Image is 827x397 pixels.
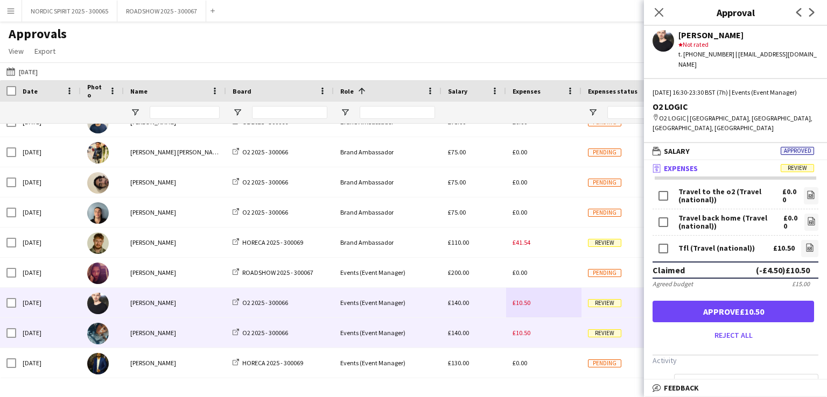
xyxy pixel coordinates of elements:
[87,142,109,164] img: Ashish kumar Panuganti
[87,232,109,254] img: Adam Croft
[448,178,466,186] span: £75.00
[233,299,288,307] a: O2 2025 - 300066
[664,164,698,173] span: Expenses
[124,348,226,378] div: [PERSON_NAME]
[678,244,755,252] div: Tfl (Travel (national))
[664,383,699,393] span: Feedback
[334,137,441,167] div: Brand Ambassador
[513,87,541,95] span: Expenses
[448,359,469,367] span: £130.00
[588,87,637,95] span: Expenses status
[242,299,288,307] span: O2 2025 - 300066
[16,348,81,378] div: [DATE]
[448,329,469,337] span: £140.00
[448,148,466,156] span: £75.00
[150,106,220,119] input: Name Filter Input
[588,179,621,187] span: Pending
[334,288,441,317] div: Events (Event Manager)
[513,178,527,186] span: £0.00
[756,265,810,275] div: (-£4.50) £10.50
[124,318,226,348] div: [PERSON_NAME]
[16,258,81,287] div: [DATE]
[16,197,81,227] div: [DATE]
[233,208,288,216] a: O2 2025 - 300066
[233,329,288,337] a: O2 2025 - 300066
[87,323,109,344] img: Wintana Menghisteab
[340,108,350,117] button: Open Filter Menu
[233,359,303,367] a: HORECA 2025 - 300069
[124,288,226,317] div: [PERSON_NAME]
[124,197,226,227] div: [PERSON_NAME]
[448,87,467,95] span: Salary
[664,146,690,156] span: Salary
[644,160,827,176] mat-expansion-panel-header: ExpensesReview
[644,380,827,396] mat-expansion-panel-header: Feedback
[16,288,81,317] div: [DATE]
[513,268,527,277] span: £0.00
[334,348,441,378] div: Events (Event Manager)
[607,106,650,119] input: Expenses status Filter Input
[87,83,104,99] span: Photo
[334,197,441,227] div: Brand Ambassador
[124,228,226,257] div: [PERSON_NAME]
[678,30,818,40] div: [PERSON_NAME]
[678,188,782,204] div: Travel to the o2 (Travel (national))
[588,269,621,277] span: Pending
[360,106,435,119] input: Role Filter Input
[87,202,109,224] img: Ethan Benaine
[588,329,621,337] span: Review
[782,188,797,204] div: £0.00
[513,299,530,307] span: £10.50
[9,46,24,56] span: View
[34,46,55,56] span: Export
[334,167,441,197] div: Brand Ambassador
[588,239,621,247] span: Review
[334,258,441,287] div: Events (Event Manager)
[87,353,109,374] img: Alisher Iqbal
[513,238,530,246] span: £41.54
[334,228,441,257] div: Brand Ambassador
[588,359,621,367] span: Pending
[16,167,81,197] div: [DATE]
[678,49,818,69] div: t. [PHONE_NUMBER] | [EMAIL_ADDRESS][DOMAIN_NAME]
[678,40,818,49] div: Not rated
[242,208,288,216] span: O2 2025 - 300066
[233,87,251,95] span: Board
[87,172,109,194] img: Sakkaf Mowlana
[340,87,354,95] span: Role
[653,265,685,275] div: Claimed
[242,268,313,277] span: ROADSHOW 2025 - 300067
[653,114,818,133] div: O2 LOGIC | [GEOGRAPHIC_DATA], [GEOGRAPHIC_DATA], [GEOGRAPHIC_DATA], [GEOGRAPHIC_DATA]
[242,359,303,367] span: HORECA 2025 - 300069
[87,293,109,314] img: Alessandro Rizzo
[130,87,148,95] span: Name
[773,244,795,252] div: £10.50
[242,148,288,156] span: O2 2025 - 300066
[233,148,288,156] a: O2 2025 - 300066
[16,318,81,348] div: [DATE]
[653,88,818,97] div: [DATE] 16:30-23:30 BST (7h) | Events (Event Manager)
[22,1,117,22] button: NORDIC SPIRIT 2025 - 300065
[644,5,827,19] h3: Approval
[588,148,621,157] span: Pending
[783,214,798,230] div: £0.00
[653,280,693,288] div: Agreed budget
[588,299,621,307] span: Review
[87,263,109,284] img: asha pindoria
[16,137,81,167] div: [DATE]
[588,209,621,217] span: Pending
[644,143,827,159] mat-expansion-panel-header: SalaryApproved
[653,102,818,111] div: O2 LOGIC
[233,108,242,117] button: Open Filter Menu
[448,268,469,277] span: £200.00
[678,214,783,230] div: Travel back home (Travel (national))
[781,147,814,155] span: Approved
[242,178,288,186] span: O2 2025 - 300066
[233,178,288,186] a: O2 2025 - 300066
[513,148,527,156] span: £0.00
[448,299,469,307] span: £140.00
[653,301,814,322] button: Approve£10.50
[588,108,598,117] button: Open Filter Menu
[124,258,226,287] div: [PERSON_NAME]
[513,359,527,367] span: £0.00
